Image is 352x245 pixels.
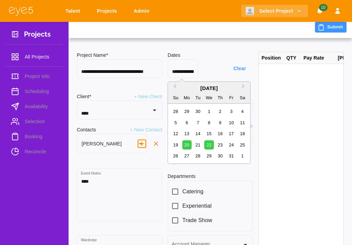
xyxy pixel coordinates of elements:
div: Choose Thursday, October 30th, 2025 [216,151,225,160]
div: We [204,93,214,102]
button: Select Project [241,5,308,17]
img: eye5 [8,6,34,16]
div: Choose Tuesday, October 7th, 2025 [193,118,203,127]
div: QTY [283,52,301,64]
span: 10 [319,4,327,11]
h6: Departments [168,173,253,180]
div: Choose Thursday, October 16th, 2025 [216,129,225,138]
span: Catering [182,188,204,196]
div: Choose Wednesday, October 15th, 2025 [204,129,214,138]
p: + New Contact [130,126,162,134]
div: Choose Sunday, September 28th, 2025 [171,107,180,116]
div: Choose Friday, October 17th, 2025 [227,129,236,138]
label: Event Notes [81,171,101,176]
div: Mo [182,93,192,102]
div: Choose Sunday, October 5th, 2025 [171,118,180,127]
a: Projects [93,5,124,17]
div: Choose Monday, October 20th, 2025 [182,140,192,150]
div: Choose Monday, September 29th, 2025 [182,107,192,116]
div: Th [216,93,225,102]
div: Choose Friday, October 3rd, 2025 [227,107,236,116]
div: Choose Thursday, October 9th, 2025 [216,118,225,127]
div: Choose Tuesday, September 30th, 2025 [193,107,203,116]
div: Fr [227,93,236,102]
h6: Client* [77,93,91,101]
div: Choose Wednesday, October 29th, 2025 [204,151,214,160]
div: Choose Saturday, October 11th, 2025 [238,118,247,127]
a: All Projects [5,50,63,64]
div: Pay Rate [301,52,335,64]
button: delete [150,138,162,150]
div: Choose Friday, October 24th, 2025 [227,140,236,150]
div: Choose Saturday, November 1st, 2025 [238,151,247,160]
div: Choose Thursday, October 2nd, 2025 [216,107,225,116]
button: Previous Month [169,82,180,93]
div: Sa [238,93,247,102]
span: Experiential [182,202,211,210]
a: Admin [129,5,156,17]
div: [DATE] [168,85,250,92]
button: Submit [315,22,347,33]
div: Choose Monday, October 13th, 2025 [182,129,192,138]
div: Choose Tuesday, October 14th, 2025 [193,129,203,138]
span: All Projects [25,53,57,61]
div: Choose Tuesday, October 28th, 2025 [193,151,203,160]
div: Choose Wednesday, October 22nd, 2025 [204,140,214,150]
div: Choose Sunday, October 19th, 2025 [171,140,180,150]
div: Choose Friday, October 31st, 2025 [227,151,236,160]
h3: Projects [24,30,51,41]
button: Next Month [239,82,250,93]
div: Choose Saturday, October 18th, 2025 [238,129,247,138]
div: Choose Wednesday, October 8th, 2025 [204,118,214,127]
div: Choose Monday, October 6th, 2025 [182,118,192,127]
div: Choose Monday, October 27th, 2025 [182,151,192,160]
div: month 2025-10 [170,106,248,162]
a: Talent [61,5,87,17]
div: Choose Tuesday, October 21st, 2025 [193,140,203,150]
h6: Dates [168,52,253,59]
h6: Contacts [77,126,96,134]
div: Position [259,52,283,64]
button: delete [134,136,150,152]
button: Notifications [314,5,326,17]
div: Choose Sunday, October 12th, 2025 [171,129,180,138]
div: Choose Sunday, October 26th, 2025 [171,151,180,160]
label: Wardrobe [81,237,97,243]
div: Choose Saturday, October 4th, 2025 [238,107,247,116]
img: Client logo [246,7,254,15]
span: Trade Show [182,216,212,224]
div: Su [171,93,180,102]
div: Choose Friday, October 10th, 2025 [227,118,236,127]
div: [PERSON_NAME] [77,134,147,153]
div: Tu [193,93,203,102]
div: Choose Thursday, October 23rd, 2025 [216,140,225,150]
div: Choose Saturday, October 25th, 2025 [238,140,247,150]
p: + New Client [134,93,162,101]
button: Open [150,105,159,115]
button: Clear [229,62,253,75]
h6: Project Name* [77,52,162,59]
div: Choose Wednesday, October 1st, 2025 [204,107,214,116]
